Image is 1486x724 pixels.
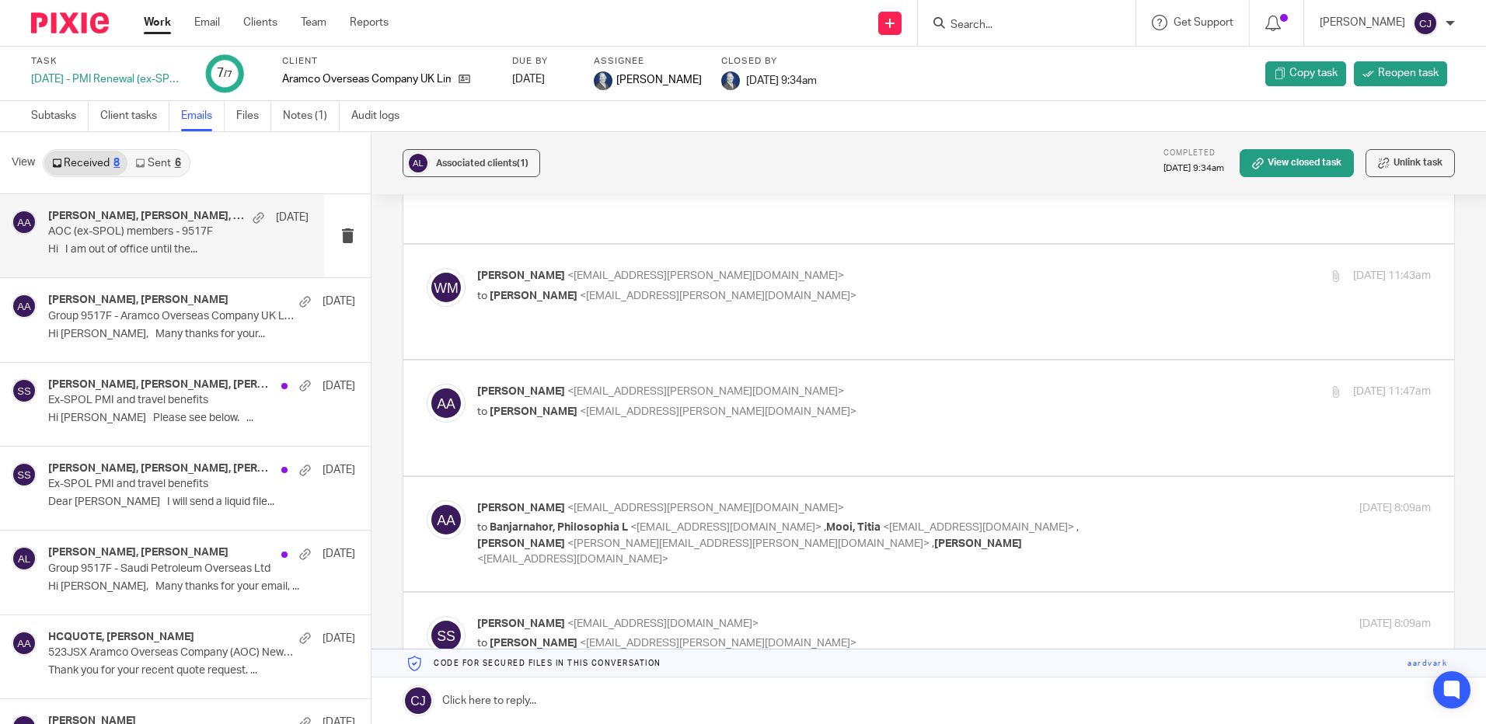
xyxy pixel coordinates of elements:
[1359,500,1431,517] p: [DATE] 8:09am
[12,294,37,318] img: svg%3E
[826,522,881,533] span: Mooi, Titia
[512,71,574,87] div: [DATE]
[580,406,856,417] span: <[EMAIL_ADDRESS][PERSON_NAME][DOMAIN_NAME]>
[1366,149,1455,177] button: Unlink task
[477,503,565,513] span: [PERSON_NAME]
[477,406,487,417] span: to
[1378,65,1439,81] span: Reopen task
[48,664,355,677] p: Thank you for your recent quote request. ...
[1354,61,1447,86] a: Reopen task
[594,71,612,90] img: Aimi%20-%20Dark%20Blue%20Background.jpg
[934,538,1022,549] span: [PERSON_NAME]
[630,522,821,533] span: <[EMAIL_ADDRESS][DOMAIN_NAME]>
[48,478,294,491] p: Ex-SPOL PMI and travel benefits
[323,631,355,646] p: [DATE]
[567,618,759,629] span: <[EMAIL_ADDRESS][DOMAIN_NAME]>
[932,538,934,549] span: ,
[721,71,740,90] img: Aimi%20-%20Dark%20Blue%20Background.jpg
[48,210,245,223] h4: [PERSON_NAME], [PERSON_NAME], [PERSON_NAME], [PERSON_NAME]
[12,462,37,487] img: svg%3E
[567,270,844,281] span: <[EMAIL_ADDRESS][PERSON_NAME][DOMAIN_NAME]>
[1076,522,1079,533] span: ,
[282,55,493,68] label: Client
[616,72,702,88] span: [PERSON_NAME]
[490,638,577,649] span: [PERSON_NAME]
[1174,17,1233,28] span: Get Support
[477,522,487,533] span: to
[144,15,171,30] a: Work
[436,158,528,168] span: Associated clients
[301,15,326,30] a: Team
[949,19,1089,33] input: Search
[12,546,37,571] img: svg%3E
[100,101,169,131] a: Client tasks
[323,546,355,562] p: [DATE]
[323,378,355,394] p: [DATE]
[113,158,120,169] div: 8
[406,151,430,175] img: svg%3E
[1353,268,1431,284] p: [DATE] 11:43am
[127,151,188,176] a: Sent6
[567,538,930,549] span: <[PERSON_NAME][EMAIL_ADDRESS][PERSON_NAME][DOMAIN_NAME]>
[282,71,451,87] p: Aramco Overseas Company UK Limited
[276,210,309,225] p: [DATE]
[567,386,844,397] span: <[EMAIL_ADDRESS][PERSON_NAME][DOMAIN_NAME]>
[31,101,89,131] a: Subtasks
[594,55,702,68] label: Assignee
[1163,162,1224,175] p: [DATE] 9:34am
[1163,149,1216,157] span: Completed
[580,291,856,301] span: <[EMAIL_ADDRESS][PERSON_NAME][DOMAIN_NAME]>
[427,500,466,539] img: svg%3E
[194,15,220,30] a: Email
[217,64,232,82] div: 7
[427,616,466,655] img: svg%3E
[44,151,127,176] a: Received8
[1353,384,1431,400] p: [DATE] 11:47am
[567,503,844,513] span: <[EMAIL_ADDRESS][PERSON_NAME][DOMAIN_NAME]>
[48,225,256,238] p: AOC (ex-SPOL) members - 9517F
[48,580,355,593] p: Hi [PERSON_NAME], Many thanks for your email, ...
[512,55,574,68] label: Due by
[283,101,340,131] a: Notes (1)
[12,631,37,656] img: svg%3E
[48,631,194,644] h4: HCQUOTE, [PERSON_NAME]
[323,294,355,309] p: [DATE]
[48,562,294,576] p: Group 9517F - Saudi Petroleum Overseas Ltd
[48,328,355,341] p: Hi [PERSON_NAME], Many thanks for your...
[48,294,228,307] h4: [PERSON_NAME], [PERSON_NAME]
[1359,616,1431,632] p: [DATE] 8:09am
[477,554,668,565] span: <[EMAIL_ADDRESS][DOMAIN_NAME]>
[477,618,565,629] span: [PERSON_NAME]
[12,378,37,403] img: svg%3E
[490,291,577,301] span: [PERSON_NAME]
[490,406,577,417] span: [PERSON_NAME]
[427,384,466,423] img: svg%3E
[427,268,466,307] img: svg%3E
[350,15,389,30] a: Reports
[721,55,817,68] label: Closed by
[477,270,565,281] span: [PERSON_NAME]
[31,55,187,68] label: Task
[746,75,817,85] span: [DATE] 9:34am
[48,412,355,425] p: Hi [PERSON_NAME] Please see below. ...
[517,158,528,168] span: (1)
[477,538,565,549] span: [PERSON_NAME]
[824,522,826,533] span: ,
[1265,61,1346,86] a: Copy task
[323,462,355,478] p: [DATE]
[48,496,355,509] p: Dear [PERSON_NAME] I will send a liquid file...
[1240,149,1354,177] a: View closed task
[48,378,274,392] h4: [PERSON_NAME], [PERSON_NAME], [PERSON_NAME], [PERSON_NAME]
[883,522,1074,533] span: <[EMAIL_ADDRESS][DOMAIN_NAME]>
[1289,65,1338,81] span: Copy task
[224,70,232,78] small: /7
[477,638,487,649] span: to
[48,394,294,407] p: Ex-SPOL PMI and travel benefits
[351,101,411,131] a: Audit logs
[243,15,277,30] a: Clients
[31,12,109,33] img: Pixie
[236,101,271,131] a: Files
[477,291,487,301] span: to
[175,158,181,169] div: 6
[580,638,856,649] span: <[EMAIL_ADDRESS][PERSON_NAME][DOMAIN_NAME]>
